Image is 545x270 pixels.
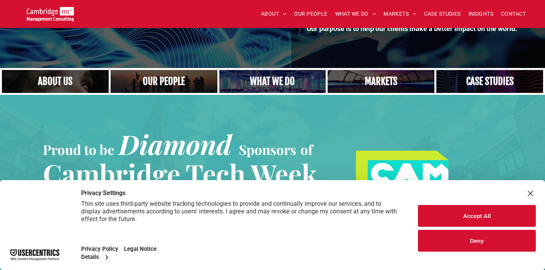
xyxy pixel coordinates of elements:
a: WHAT WE DO [331,8,380,20]
strong: Our purpose is to help our clients make a better impact on the world. [307,24,517,33]
a: MARKETS [380,8,420,20]
a: Your Business Transformed | Cambridge Management Consulting [27,8,74,16]
a: A crowd in silhouette at sunset, on a rise or lookout point [111,70,217,93]
span: Proud to be [43,140,114,158]
span: Diamond [119,126,232,162]
a: Our Markets | Cambridge Management Consulting [328,70,434,93]
span: of [300,140,313,158]
span: Sponsors [239,140,296,158]
a: CASE STUDIES | See an Overview of All Our Case Studies | Cambridge Management Consulting [436,70,543,93]
img: Go to Homepage [27,7,74,21]
a: CASE STUDIES [420,8,465,20]
a: OUR PEOPLE [290,8,331,20]
a: ABOUT [257,8,290,20]
a: INSIGHTS [465,8,497,20]
a: CONTACT [497,8,530,20]
a: Close up of woman's face, centered on her eyes [2,70,109,93]
a: A yoga teacher lifting his whole body off the ground in the peacock pose [219,70,326,93]
img: #CAMTECHWEEK logo, Procurement [356,151,460,231]
span: Cambridge Tech Week [43,155,317,191]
